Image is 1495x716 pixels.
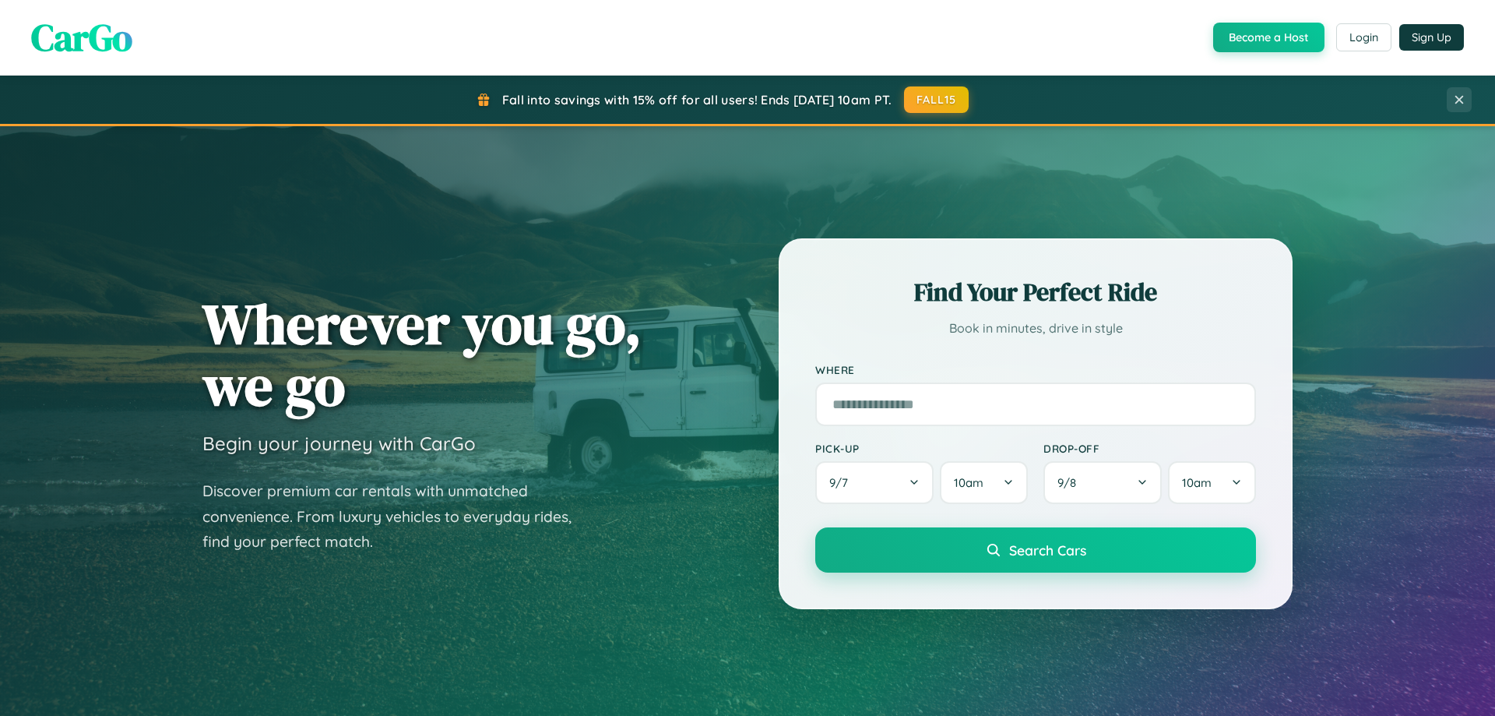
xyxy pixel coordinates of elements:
[1336,23,1391,51] button: Login
[1213,23,1324,52] button: Become a Host
[954,475,983,490] span: 10am
[829,475,856,490] span: 9 / 7
[1009,541,1086,559] span: Search Cars
[202,293,642,416] h1: Wherever you go, we go
[815,363,1256,376] label: Where
[815,461,934,504] button: 9/7
[1399,24,1464,51] button: Sign Up
[904,86,969,113] button: FALL15
[1182,475,1212,490] span: 10am
[815,527,1256,573] button: Search Cars
[202,478,592,555] p: Discover premium car rentals with unmatched convenience. From luxury vehicles to everyday rides, ...
[1043,461,1162,504] button: 9/8
[502,92,892,108] span: Fall into savings with 15% off for all users! Ends [DATE] 10am PT.
[815,317,1256,340] p: Book in minutes, drive in style
[1043,442,1256,455] label: Drop-off
[1168,461,1256,504] button: 10am
[815,442,1028,455] label: Pick-up
[815,275,1256,309] h2: Find Your Perfect Ride
[202,432,476,455] h3: Begin your journey with CarGo
[940,461,1028,504] button: 10am
[31,12,132,63] span: CarGo
[1057,475,1084,490] span: 9 / 8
